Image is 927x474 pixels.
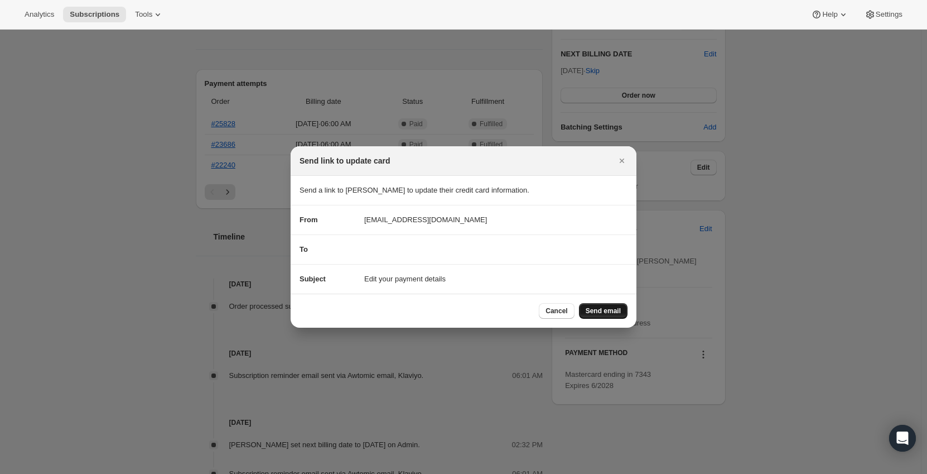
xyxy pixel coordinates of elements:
button: Analytics [18,7,61,22]
span: Analytics [25,10,54,19]
div: Open Intercom Messenger [889,425,916,452]
span: Cancel [545,307,567,315]
span: Subject [300,275,326,283]
span: Subscriptions [70,10,119,19]
button: Subscriptions [63,7,126,22]
button: Settings [858,7,909,22]
button: Tools [128,7,170,22]
span: [EMAIL_ADDRESS][DOMAIN_NAME] [364,214,487,226]
p: Send a link to [PERSON_NAME] to update their credit card information. [300,185,627,196]
h2: Send link to update card [300,155,390,166]
span: Help [822,10,837,19]
span: To [300,245,308,253]
span: From [300,216,318,224]
span: Send email [586,307,621,315]
button: Cancel [539,303,574,319]
button: Close [614,153,630,169]
span: Tools [135,10,152,19]
span: Settings [876,10,902,19]
button: Help [804,7,855,22]
span: Edit your payment details [364,274,446,285]
button: Send email [579,303,627,319]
